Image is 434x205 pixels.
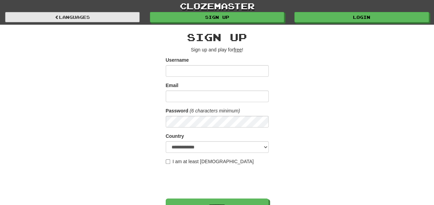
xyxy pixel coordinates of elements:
label: Email [166,82,178,89]
a: Login [294,12,429,22]
input: I am at least [DEMOGRAPHIC_DATA] [166,159,170,164]
label: I am at least [DEMOGRAPHIC_DATA] [166,158,254,165]
p: Sign up and play for ! [166,46,269,53]
a: Sign up [150,12,284,22]
u: free [234,47,242,52]
label: Username [166,57,189,63]
iframe: reCAPTCHA [166,168,270,195]
label: Password [166,107,188,114]
em: (6 characters minimum) [190,108,240,113]
a: Languages [5,12,140,22]
label: Country [166,133,184,140]
h2: Sign up [166,32,269,43]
